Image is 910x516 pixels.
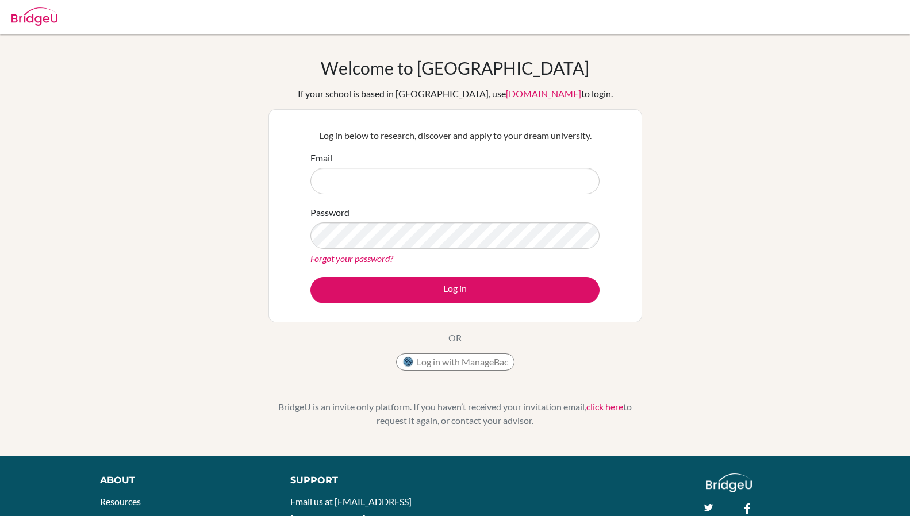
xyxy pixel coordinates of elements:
a: [DOMAIN_NAME] [506,88,581,99]
p: BridgeU is an invite only platform. If you haven’t received your invitation email, to request it ... [268,400,642,428]
label: Email [310,151,332,165]
img: logo_white@2x-f4f0deed5e89b7ecb1c2cc34c3e3d731f90f0f143d5ea2071677605dd97b5244.png [706,473,752,492]
img: Bridge-U [11,7,57,26]
h1: Welcome to [GEOGRAPHIC_DATA] [321,57,589,78]
button: Log in with ManageBac [396,353,514,371]
a: Resources [100,496,141,507]
button: Log in [310,277,600,303]
div: If your school is based in [GEOGRAPHIC_DATA], use to login. [298,87,613,101]
a: Forgot your password? [310,253,393,264]
p: Log in below to research, discover and apply to your dream university. [310,129,600,143]
p: OR [448,331,462,345]
div: About [100,473,264,487]
a: click here [586,401,623,412]
div: Support [290,473,443,487]
label: Password [310,206,350,220]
